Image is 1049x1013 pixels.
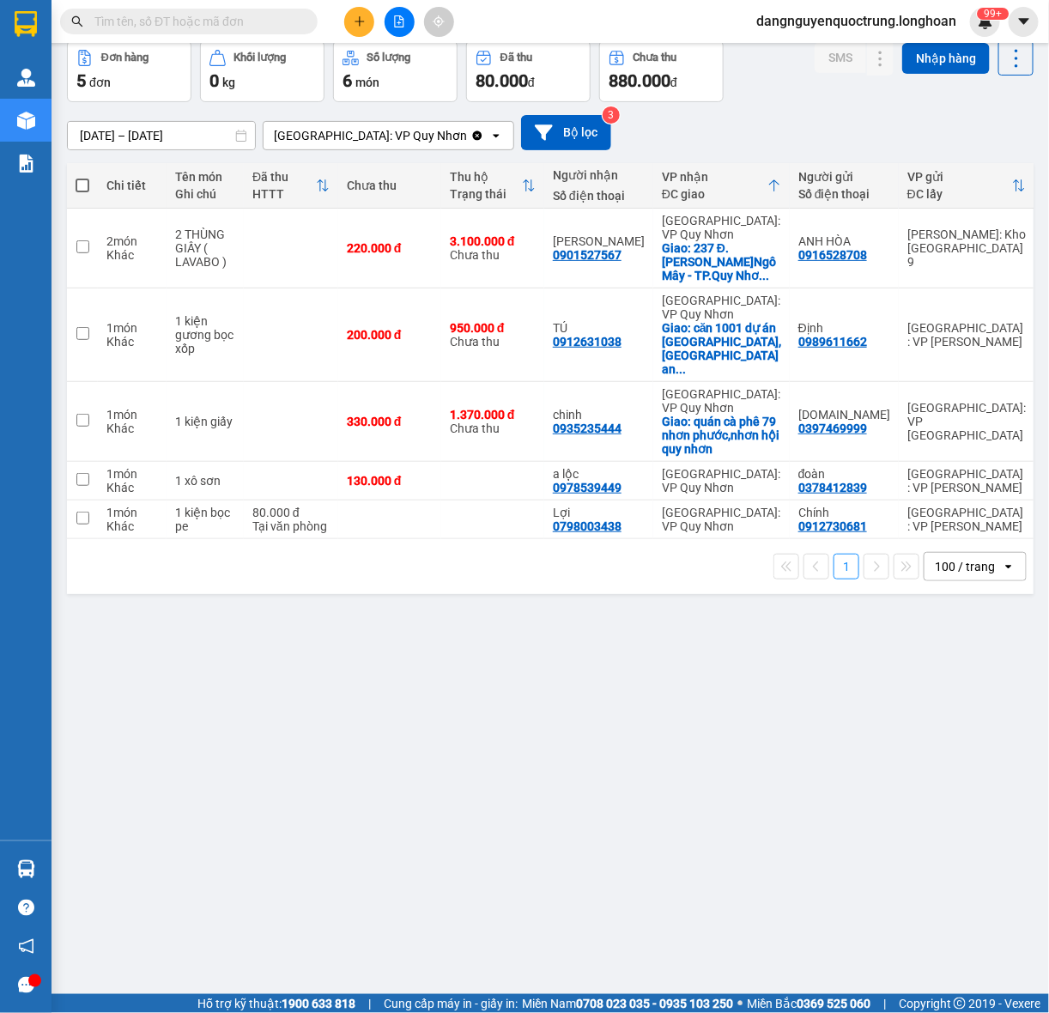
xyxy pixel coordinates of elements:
[798,422,867,435] div: 0397469999
[978,14,993,29] img: icon-new-feature
[798,519,867,533] div: 0912730681
[907,170,1012,184] div: VP gửi
[433,15,445,27] span: aim
[106,335,158,349] div: Khác
[450,408,536,422] div: 1.370.000 đ
[798,321,890,335] div: Định
[798,335,867,349] div: 0989611662
[197,994,355,1013] span: Hỗ trợ kỹ thuật:
[798,408,890,422] div: alo123.vn
[282,997,355,1010] strong: 1900 633 818
[347,415,433,428] div: 330.000 đ
[662,387,781,415] div: [GEOGRAPHIC_DATA]: VP Quy Nhơn
[469,127,470,144] input: Selected Bình Định: VP Quy Nhơn.
[653,163,790,209] th: Toggle SortBy
[106,519,158,533] div: Khác
[7,104,267,127] span: Mã đơn: QUNH1409250002
[834,554,859,579] button: 1
[89,76,111,89] span: đơn
[450,170,522,184] div: Thu hộ
[798,234,890,248] div: ANH HÒA
[902,43,990,74] button: Nhập hàng
[252,519,330,533] div: Tại văn phòng
[450,187,522,201] div: Trạng thái
[368,994,371,1013] span: |
[106,506,158,519] div: 1 món
[476,70,528,91] span: 80.000
[899,163,1034,209] th: Toggle SortBy
[798,187,890,201] div: Số điện thoại
[553,189,645,203] div: Số điện thoại
[18,938,34,955] span: notification
[883,994,886,1013] span: |
[977,8,1009,20] sup: 507
[743,10,970,32] span: dangnguyenquoctrung.longhoan
[815,42,866,73] button: SMS
[1009,7,1039,37] button: caret-down
[798,467,890,481] div: đoàn
[450,321,536,335] div: 950.000 đ
[907,467,1026,494] div: [GEOGRAPHIC_DATA] : VP [PERSON_NAME]
[935,558,995,575] div: 100 / trang
[347,474,433,488] div: 130.000 đ
[553,408,645,422] div: chinh
[798,481,867,494] div: 0378412839
[907,187,1012,201] div: ĐC lấy
[101,52,149,64] div: Đơn hàng
[333,40,458,102] button: Số lượng6món
[175,474,235,488] div: 1 xô sơn
[71,15,83,27] span: search
[344,7,374,37] button: plus
[450,321,536,349] div: Chưa thu
[384,994,518,1013] span: Cung cấp máy in - giấy in:
[17,112,35,130] img: warehouse-icon
[424,7,454,37] button: aim
[1016,14,1032,29] span: caret-down
[175,506,235,533] div: 1 kiện bọc pe
[609,70,670,91] span: 880.000
[18,900,34,916] span: question-circle
[670,76,677,89] span: đ
[450,234,536,262] div: Chưa thu
[662,214,781,241] div: [GEOGRAPHIC_DATA]: VP Quy Nhơn
[108,34,346,52] span: Ngày in phiếu: 08:35 ngày
[907,401,1026,442] div: [GEOGRAPHIC_DATA]: VP [GEOGRAPHIC_DATA]
[500,52,532,64] div: Đã thu
[1002,560,1016,573] svg: open
[252,170,316,184] div: Đã thu
[68,122,255,149] input: Select a date range.
[393,15,405,27] span: file-add
[274,127,467,144] div: [GEOGRAPHIC_DATA]: VP Quy Nhơn
[106,422,158,435] div: Khác
[441,163,544,209] th: Toggle SortBy
[553,248,622,262] div: 0901527567
[175,187,235,201] div: Ghi chú
[106,234,158,248] div: 2 món
[347,328,433,342] div: 200.000 đ
[106,248,158,262] div: Khác
[907,506,1026,533] div: [GEOGRAPHIC_DATA] : VP [PERSON_NAME]
[676,362,686,376] span: ...
[553,321,645,335] div: TÚ
[450,408,536,435] div: Chưa thu
[76,70,86,91] span: 5
[662,321,781,376] div: Giao: căn 1001 dự án flc sea tower quy nhơn,đại lộ an dươn vương,tp quy nhơn,bình định
[343,70,352,91] span: 6
[347,179,433,192] div: Chưa thu
[7,58,130,88] span: [PHONE_NUMBER]
[662,241,781,282] div: Giao: 237 Đ.Hoàng Văn Thụ - F.Ngô Mây - TP.Quy Nhơn - Bình Định
[466,40,591,102] button: Đã thu80.000đ
[67,40,191,102] button: Đơn hàng5đơn
[175,170,235,184] div: Tên món
[553,422,622,435] div: 0935235444
[576,997,733,1010] strong: 0708 023 035 - 0935 103 250
[175,314,235,355] div: 1 kiện gương bọc xốp
[175,415,235,428] div: 1 kiện giấy
[489,129,503,143] svg: open
[234,52,287,64] div: Khối lượng
[347,241,433,255] div: 220.000 đ
[354,15,366,27] span: plus
[662,506,781,533] div: [GEOGRAPHIC_DATA]: VP Quy Nhơn
[244,163,338,209] th: Toggle SortBy
[662,170,767,184] div: VP nhận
